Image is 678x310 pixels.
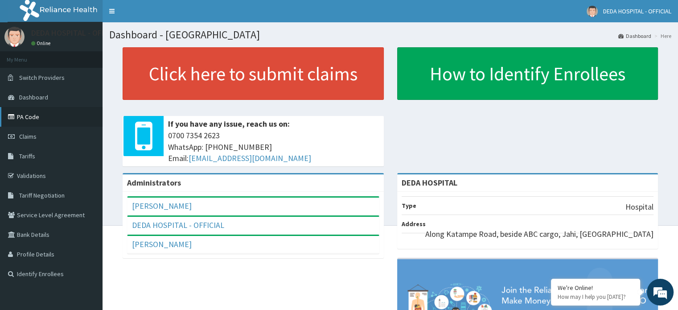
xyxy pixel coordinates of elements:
span: 0700 7354 2623 WhatsApp: [PHONE_NUMBER] Email: [168,130,379,164]
img: User Image [587,6,598,17]
li: Here [652,32,671,40]
a: Online [31,40,53,46]
b: Type [402,202,416,210]
span: Claims [19,132,37,141]
a: [EMAIL_ADDRESS][DOMAIN_NAME] [189,153,311,163]
span: Tariffs [19,152,35,160]
div: Chat with us now [46,50,150,62]
span: Tariff Negotiation [19,191,65,199]
p: Along Katampe Road, beside ABC cargo, Jahi, [GEOGRAPHIC_DATA] [425,228,653,240]
b: If you have any issue, reach us on: [168,119,290,129]
span: DEDA HOSPITAL - OFFICIAL [603,7,671,15]
textarea: Type your message and hit 'Enter' [4,211,170,243]
div: Minimize live chat window [146,4,168,26]
span: We're online! [52,96,123,186]
img: d_794563401_company_1708531726252_794563401 [16,45,36,67]
p: DEDA HOSPITAL - OFFICIAL [31,29,123,37]
p: Hospital [625,201,653,213]
a: [PERSON_NAME] [132,239,192,249]
a: Dashboard [618,32,651,40]
a: DEDA HOSPITAL - OFFICIAL [132,220,224,230]
span: Switch Providers [19,74,65,82]
img: User Image [4,27,25,47]
a: How to Identify Enrollees [397,47,658,100]
a: Click here to submit claims [123,47,384,100]
a: [PERSON_NAME] [132,201,192,211]
b: Administrators [127,178,181,188]
div: We're Online! [558,284,633,292]
p: How may I help you today? [558,293,633,301]
b: Address [402,220,426,228]
strong: DEDA HOSPITAL [402,178,457,188]
h1: Dashboard - [GEOGRAPHIC_DATA] [109,29,671,41]
span: Dashboard [19,93,48,101]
